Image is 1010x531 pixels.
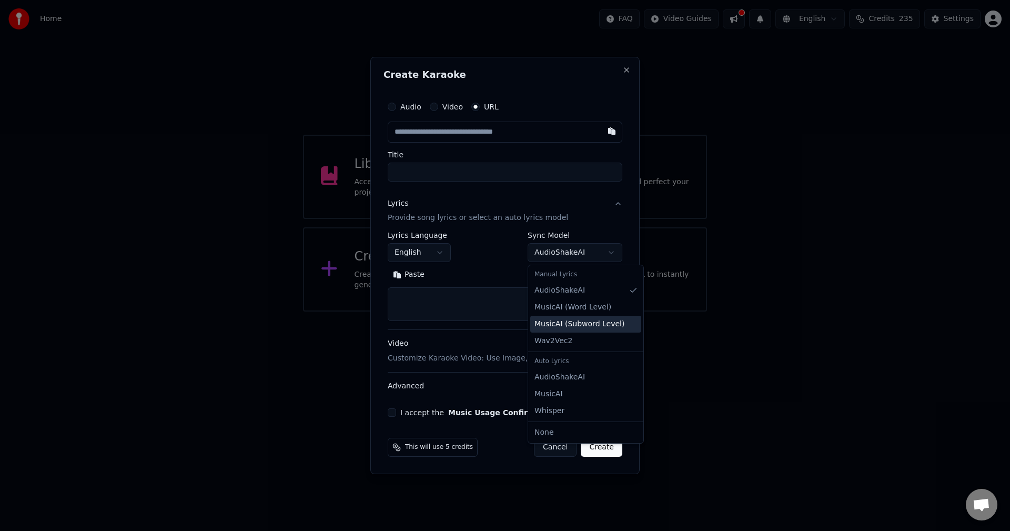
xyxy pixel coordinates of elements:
[534,285,585,296] span: AudioShakeAI
[534,302,611,313] span: MusicAI ( Word Level )
[530,354,641,369] div: Auto Lyrics
[534,389,563,399] span: MusicAI
[534,427,554,438] span: None
[534,336,572,346] span: Wav2Vec2
[534,319,624,329] span: MusicAI ( Subword Level )
[530,267,641,282] div: Manual Lyrics
[534,372,585,383] span: AudioShakeAI
[534,406,564,416] span: Whisper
